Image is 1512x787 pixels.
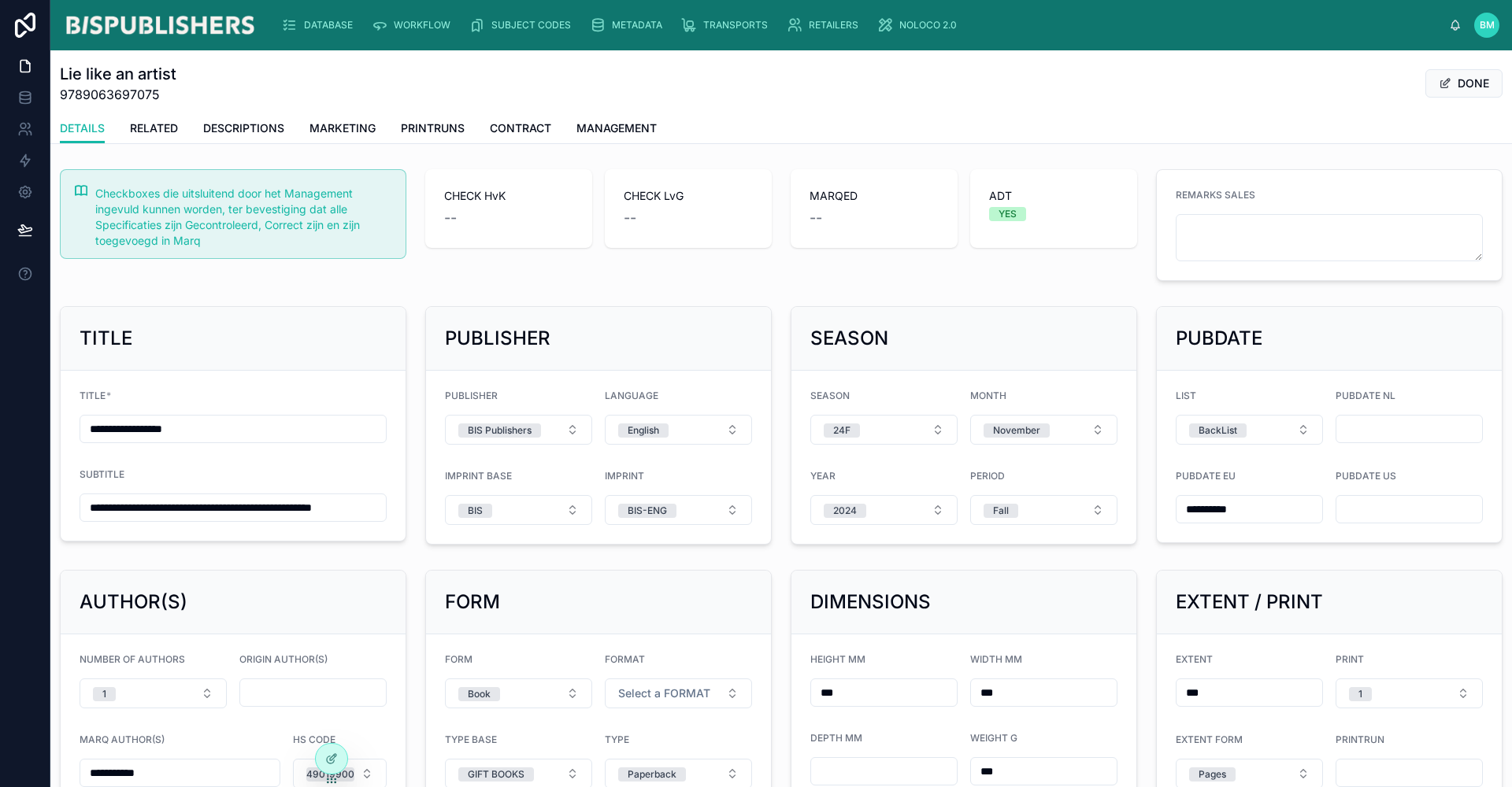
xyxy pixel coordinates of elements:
a: DATABASE [277,11,364,39]
span: -- [624,207,636,229]
div: YES [999,207,1017,221]
span: 9789063697075 [60,85,176,104]
a: SUBJECT CODES [465,11,582,39]
img: App logo [63,13,257,38]
span: EXTENT FORM [1176,733,1243,745]
span: FORMAT [605,653,645,665]
h2: SEASON [810,326,888,351]
div: 49019900 [306,767,354,781]
span: MANAGEMENT [576,120,657,136]
span: LANGUAGE [605,390,658,401]
a: CONTRACT [490,114,551,146]
span: -- [810,207,822,229]
span: PUBDATE US [1336,470,1396,482]
h2: FORM [445,589,500,615]
button: Select Button [810,415,958,445]
button: Select Button [605,415,752,445]
span: TYPE [605,733,629,745]
span: PRINTRUNS [401,120,465,136]
span: WORKFLOW [394,19,450,31]
button: Select Button [1176,415,1323,445]
span: CHECK HvK [444,188,573,204]
div: 2024 [833,504,857,518]
h2: TITLE [80,326,132,351]
span: PRINTRUN [1336,733,1384,745]
div: 1 [102,687,106,701]
span: HS CODE [293,733,335,745]
button: Select Button [810,495,958,525]
button: DONE [1425,69,1503,98]
div: 24F [833,423,850,438]
span: FORM [445,653,472,665]
button: Select Button [445,495,592,525]
span: DATABASE [304,19,353,31]
span: TYPE BASE [445,733,497,745]
span: ADT [989,188,1118,204]
span: MARKETING [309,120,376,136]
button: Select Button [1336,678,1483,708]
a: PRINTRUNS [401,114,465,146]
a: DETAILS [60,114,105,144]
span: CONTRACT [490,120,551,136]
span: PUBLISHER [445,390,498,401]
span: BM [1480,19,1495,31]
h2: PUBDATE [1176,326,1262,351]
a: MANAGEMENT [576,114,657,146]
span: METADATA [612,19,662,31]
button: Select Button [80,678,227,708]
span: SUBJECT CODES [491,19,571,31]
span: NUMBER OF AUTHORS [80,653,185,665]
span: SUBTITLE [80,468,124,480]
span: Select a FORMAT [618,685,710,701]
span: WIDTH MM [970,653,1022,665]
span: IMPRINT BASE [445,470,512,482]
a: METADATA [585,11,673,39]
span: REMARKS SALES [1176,189,1255,201]
div: scrollable content [269,8,1449,42]
span: DESCRIPTIONS [203,120,284,136]
div: Fall [993,504,1009,518]
h1: Lie like an artist [60,63,176,85]
div: BIS [468,504,483,518]
button: Select Button [445,415,592,445]
h2: DIMENSIONS [810,589,931,615]
span: WEIGHT G [970,732,1017,744]
span: LIST [1176,390,1196,401]
h2: EXTENT / PRINT [1176,589,1323,615]
span: Checkboxes die uitsluitend door het Management ingevuld kunnen worden, ter bevestiging dat alle S... [95,187,360,247]
span: TITLE [80,390,106,401]
div: November [993,423,1040,438]
span: IMPRINT [605,470,644,482]
div: 1 [1358,687,1362,701]
span: PUBDATE NL [1336,390,1395,401]
div: Checkboxes die uitsluitend door het Management ingevuld kunnen worden, ter bevestiging dat alle S... [95,186,393,249]
div: Pages [1199,767,1226,781]
span: NOLOCO 2.0 [899,19,957,31]
span: MARQED [810,188,939,204]
span: SEASON [810,390,850,401]
span: -- [444,207,457,229]
button: Select Button [970,495,1117,525]
span: ORIGIN AUTHOR(S) [239,653,328,665]
button: Select Button [605,678,752,708]
span: RELATED [130,120,178,136]
a: NOLOCO 2.0 [873,11,968,39]
span: PUBDATE EU [1176,470,1236,482]
div: BIS Publishers [468,423,532,438]
span: TRANSPORTS [703,19,768,31]
span: HEIGHT MM [810,653,865,665]
span: MARQ AUTHOR(S) [80,733,165,745]
button: Select Button [445,678,592,708]
button: Select Button [970,415,1117,445]
span: YEAR [810,470,836,482]
button: Select Button [605,495,752,525]
span: DEPTH MM [810,732,862,744]
span: EXTENT [1176,653,1213,665]
div: Paperback [628,767,676,781]
span: RETAILERS [809,19,858,31]
a: WORKFLOW [367,11,461,39]
span: CHECK LvG [624,188,753,204]
div: Book [468,687,491,701]
h2: PUBLISHER [445,326,550,351]
div: English [628,423,659,438]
